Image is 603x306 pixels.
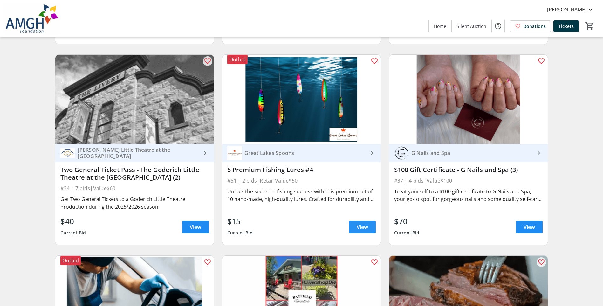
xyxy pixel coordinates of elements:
div: Get Two General Tickets to a Goderich Little Theatre Production during the 2025/2026 season! [60,195,209,211]
a: G Nails and Spa G Nails and Spa [389,144,548,162]
mat-icon: keyboard_arrow_right [201,149,209,157]
div: #37 | 4 bids | Value $100 [394,176,543,185]
img: 5 Premium Fishing Lures #4 [222,55,381,144]
div: Great Lakes Spoons [242,150,368,156]
a: Silent Auction [452,20,491,32]
div: Treat yourself to a $100 gift certificate to G Nails and Spa, your go-to spot for gorgeous nails ... [394,188,543,203]
img: G Nails and Spa [394,146,409,160]
mat-icon: favorite_outline [204,57,211,65]
img: Alexandra Marine & General Hospital Foundation's Logo [4,3,60,34]
span: Tickets [558,23,574,30]
div: G Nails and Spa [409,150,535,156]
div: Current Bid [60,227,86,239]
div: Two General Ticket Pass - The Goderich Little Theatre at the [GEOGRAPHIC_DATA] (2) [60,166,209,181]
a: Great Lakes SpoonsGreat Lakes Spoons [222,144,381,162]
span: View [524,223,535,231]
div: [PERSON_NAME] Little Theatre at the [GEOGRAPHIC_DATA] [75,147,201,159]
span: Silent Auction [457,23,486,30]
img: Goderich Little Theatre at the Livery [60,146,75,160]
span: [PERSON_NAME] [547,6,586,13]
div: $100 Gift Certificate - G Nails and Spa (3) [394,166,543,174]
div: $15 [227,216,253,227]
div: Outbid [227,55,248,64]
mat-icon: favorite_outline [371,57,378,65]
span: View [357,223,368,231]
img: Great Lakes Spoons [227,146,242,160]
a: View [182,221,209,233]
button: Cart [584,20,595,31]
mat-icon: keyboard_arrow_right [535,149,543,157]
div: $70 [394,216,420,227]
a: Home [429,20,451,32]
mat-icon: favorite_outline [538,57,545,65]
div: Current Bid [227,227,253,239]
span: Home [434,23,446,30]
mat-icon: favorite_outline [538,258,545,266]
mat-icon: favorite_outline [371,258,378,266]
a: View [349,221,376,233]
div: Unlock the secret to fishing success with this premium set of 10 hand-made, high-quality lures. C... [227,188,376,203]
div: $40 [60,216,86,227]
div: Current Bid [394,227,420,239]
mat-icon: favorite_outline [204,258,211,266]
a: Tickets [553,20,579,32]
div: Outbid [60,256,81,265]
div: #61 | 2 bids | Retail Value $50 [227,176,376,185]
div: 5 Premium Fishing Lures #4 [227,166,376,174]
mat-icon: keyboard_arrow_right [368,149,376,157]
img: Two General Ticket Pass - The Goderich Little Theatre at the Livery (2) [55,55,214,144]
a: Donations [510,20,551,32]
span: View [190,223,201,231]
div: #34 | 7 bids | Value $60 [60,184,209,193]
button: Help [492,20,504,32]
a: Goderich Little Theatre at the Livery[PERSON_NAME] Little Theatre at the [GEOGRAPHIC_DATA] [55,144,214,162]
a: View [516,221,543,233]
span: Donations [523,23,546,30]
button: [PERSON_NAME] [542,4,599,15]
img: $100 Gift Certificate - G Nails and Spa (3) [389,55,548,144]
